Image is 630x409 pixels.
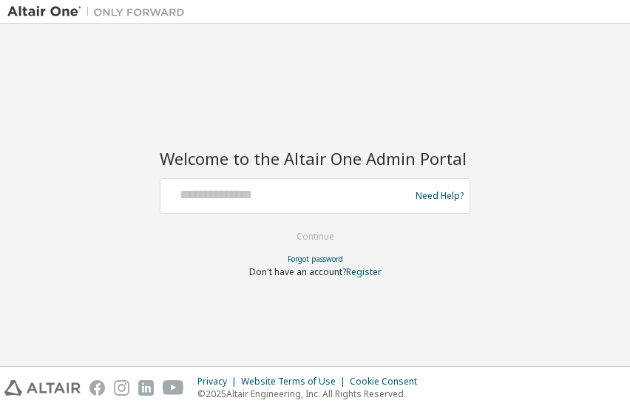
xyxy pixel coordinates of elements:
p: © 2025 Altair Engineering, Inc. All Rights Reserved. [197,388,426,400]
a: Forgot password [288,254,343,264]
span: Don't have an account? [249,266,346,278]
h2: Welcome to the Altair One Admin Portal [160,148,470,169]
img: altair_logo.svg [4,380,81,396]
img: Altair One [7,4,192,19]
div: Website Terms of Use [241,376,350,388]
img: youtube.svg [163,380,184,396]
img: linkedin.svg [138,380,154,396]
div: Privacy [197,376,241,388]
a: Need Help? [416,195,464,196]
a: Register [346,266,382,278]
img: instagram.svg [114,380,129,396]
img: facebook.svg [89,380,105,396]
div: Cookie Consent [350,376,426,388]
